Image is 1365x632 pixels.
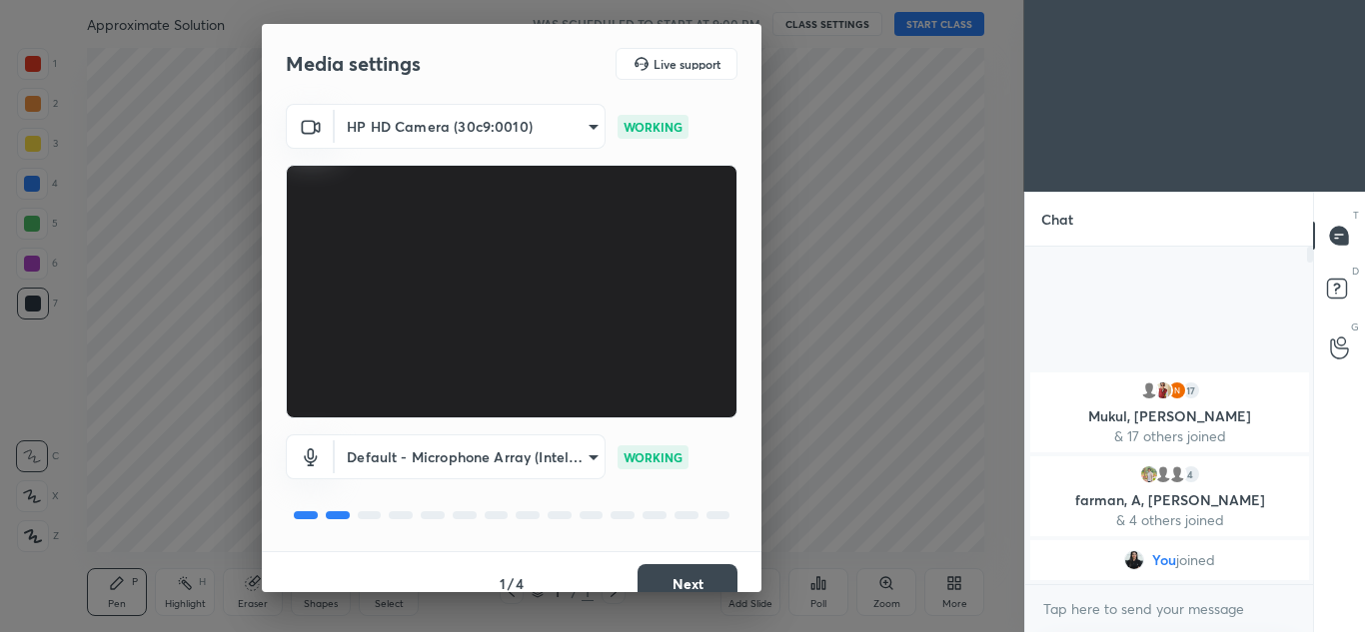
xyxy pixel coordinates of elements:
[335,104,606,149] div: HP HD Camera (30c9:0010)
[1025,368,1314,584] div: grid
[1042,512,1297,528] p: & 4 others joined
[1124,550,1144,570] img: d927893aa13d4806b6c3f72c76ecc280.jpg
[1042,428,1297,444] p: & 17 others joined
[508,573,514,594] h4: /
[500,573,506,594] h4: 1
[1166,380,1186,400] img: 926f64a899a9452d9b72c0f68fc39509.55306093_3
[1166,464,1186,484] img: default.png
[1152,464,1172,484] img: default.png
[1353,208,1359,223] p: T
[286,51,421,77] h2: Media settings
[1138,464,1158,484] img: 9338d30e0b7c4c899a23c2a26dfbb502.jpg
[654,58,720,70] h5: Live support
[1138,380,1158,400] img: default.png
[624,118,682,136] p: WORKING
[1042,492,1297,508] p: farman, A, [PERSON_NAME]
[1152,552,1176,568] span: You
[335,434,606,479] div: HP HD Camera (30c9:0010)
[638,564,737,604] button: Next
[1180,380,1200,400] div: 17
[1025,193,1089,246] p: Chat
[1042,408,1297,424] p: Mukul, [PERSON_NAME]
[516,573,524,594] h4: 4
[1352,264,1359,279] p: D
[1152,380,1172,400] img: 5b796ee144714fd4a2695842e158d195.jpg
[1176,552,1215,568] span: joined
[1351,319,1359,334] p: G
[624,448,682,466] p: WORKING
[1180,464,1200,484] div: 4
